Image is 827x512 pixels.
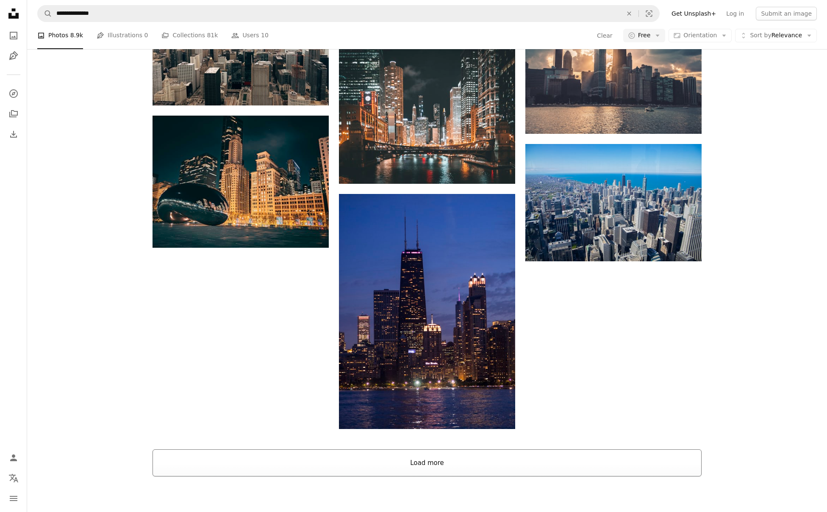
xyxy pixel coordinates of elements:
a: Get Unsplash+ [666,7,721,20]
a: Illustrations 0 [97,22,148,49]
img: city skyline during night time [153,116,329,248]
span: Free [638,31,651,40]
a: Collections [5,105,22,122]
button: Sort byRelevance [735,29,817,42]
img: city skyline during night time [339,29,515,184]
button: Visual search [639,6,659,22]
span: 0 [144,31,148,40]
span: Orientation [683,32,717,39]
a: Illustrations [5,47,22,64]
span: Sort by [750,32,771,39]
a: a view of a city from the top of a skyscraper [525,199,702,206]
a: Photos [5,27,22,44]
a: Users 10 [231,22,269,49]
a: Explore [5,85,22,102]
a: Download History [5,126,22,143]
button: Load more [153,449,702,476]
button: Language [5,470,22,487]
form: Find visuals sitewide [37,5,660,22]
a: Home — Unsplash [5,5,22,24]
a: Log in [721,7,749,20]
button: Clear [620,6,638,22]
span: 81k [207,31,218,40]
button: Menu [5,490,22,507]
button: Submit an image [756,7,817,20]
span: 10 [261,31,269,40]
button: Clear [597,29,613,42]
button: Free [623,29,666,42]
a: Collections 81k [161,22,218,49]
button: Orientation [669,29,732,42]
a: Log in / Sign up [5,449,22,466]
a: city skyline during night time [339,102,515,110]
img: a view of a city from the top of a skyscraper [525,144,702,261]
img: a view of a city at night from the water [339,194,515,429]
button: Search Unsplash [38,6,52,22]
span: Relevance [750,31,802,40]
a: yacht on body of water near buildings [525,59,702,67]
a: city skyline during night time [153,178,329,185]
a: a view of a city at night from the water [339,307,515,315]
